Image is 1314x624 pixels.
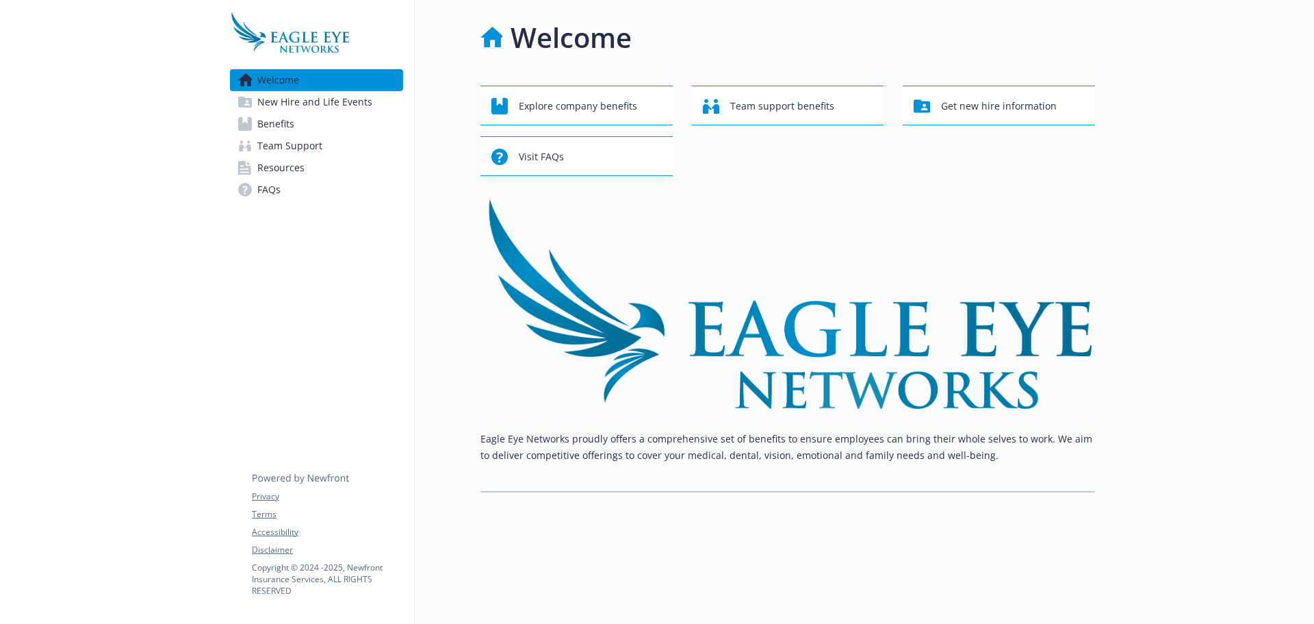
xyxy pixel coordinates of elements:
[252,526,402,538] a: Accessibility
[257,135,322,157] span: Team Support
[257,91,372,113] span: New Hire and Life Events
[480,198,1095,409] img: overview page banner
[257,113,294,135] span: Benefits
[252,508,402,521] a: Terms
[252,562,402,597] p: Copyright © 2024 - 2025 , Newfront Insurance Services, ALL RIGHTS RESERVED
[230,179,403,201] a: FAQs
[692,86,884,125] button: Team support benefits
[519,93,637,119] span: Explore company benefits
[519,144,564,170] span: Visit FAQs
[257,179,281,201] span: FAQs
[252,544,402,556] a: Disclaimer
[941,93,1057,119] span: Get new hire information
[230,91,403,113] a: New Hire and Life Events
[230,69,403,91] a: Welcome
[230,135,403,157] a: Team Support
[480,86,673,125] button: Explore company benefits
[730,93,834,119] span: Team support benefits
[903,86,1095,125] button: Get new hire information
[257,157,305,179] span: Resources
[480,431,1095,464] p: Eagle Eye Networks proudly offers a comprehensive set of benefits to ensure employees can bring t...
[511,17,632,58] h1: Welcome
[252,490,402,503] a: Privacy
[257,69,299,91] span: Welcome
[230,113,403,135] a: Benefits
[230,157,403,179] a: Resources
[480,136,673,176] button: Visit FAQs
